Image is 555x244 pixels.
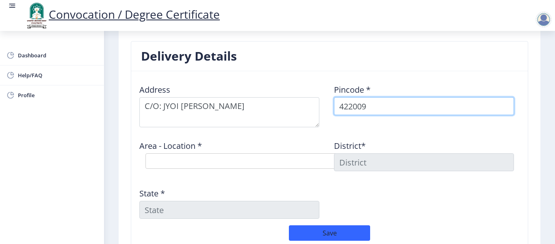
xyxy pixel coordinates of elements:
label: State * [139,190,165,198]
h3: Delivery Details [141,48,237,64]
span: Help/FAQ [18,70,98,80]
input: Pincode [334,97,514,115]
span: Profile [18,90,98,100]
span: Dashboard [18,50,98,60]
input: District [334,153,514,171]
label: District* [334,142,366,150]
img: logo [24,2,49,29]
button: Save [289,225,370,241]
label: Address [139,86,170,94]
label: Pincode * [334,86,371,94]
input: State [139,201,319,219]
a: Convocation / Degree Certificate [24,7,220,22]
label: Area - Location * [139,142,202,150]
